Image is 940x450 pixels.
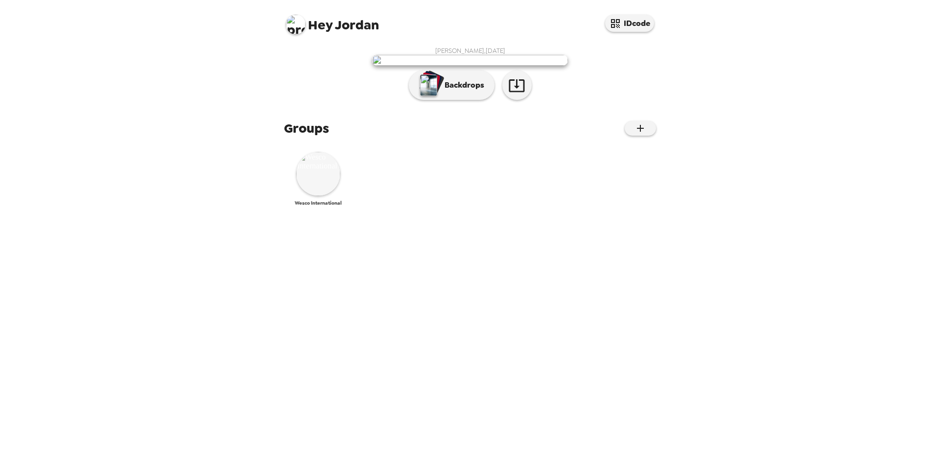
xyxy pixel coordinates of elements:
button: IDcode [605,15,654,32]
img: profile pic [286,15,305,34]
button: Backdrops [409,71,494,100]
span: Hey [308,16,332,34]
p: Backdrops [440,79,484,91]
span: [PERSON_NAME] , [DATE] [435,47,505,55]
span: Groups [284,119,329,137]
img: user [372,55,568,66]
span: Wesco International [295,200,342,206]
span: Jordan [286,10,379,32]
img: Wesco International [296,152,340,196]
